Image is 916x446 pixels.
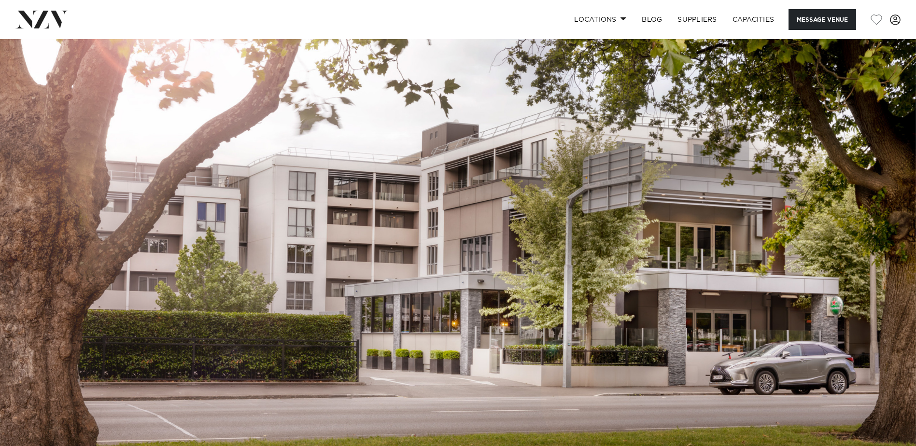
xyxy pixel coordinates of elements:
a: BLOG [634,9,670,30]
button: Message Venue [789,9,856,30]
a: SUPPLIERS [670,9,724,30]
a: Locations [566,9,634,30]
img: nzv-logo.png [15,11,68,28]
a: Capacities [725,9,782,30]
